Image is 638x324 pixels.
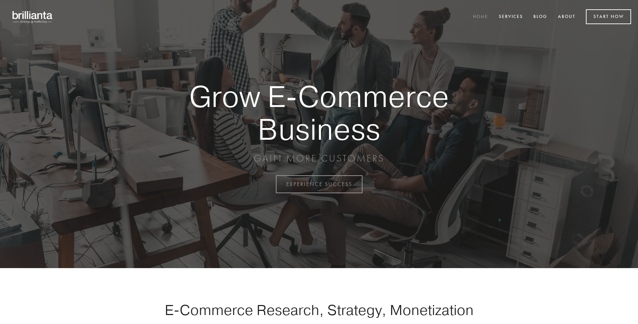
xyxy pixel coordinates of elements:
a: Start Now [586,9,631,24]
strong: Grow E-Commerce Business [165,80,473,145]
h1: E-Commerce Research, Strategy, Monetization [143,301,495,318]
img: brillianta - research, strategy, marketing [7,7,59,27]
a: EXPERIENCE SUCCESS [276,175,362,193]
a: Blog [529,11,552,23]
p: GAIN MORE CUSTOMERS [165,152,473,165]
a: Home [468,11,493,23]
a: Services [494,11,528,23]
a: About [553,11,580,23]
